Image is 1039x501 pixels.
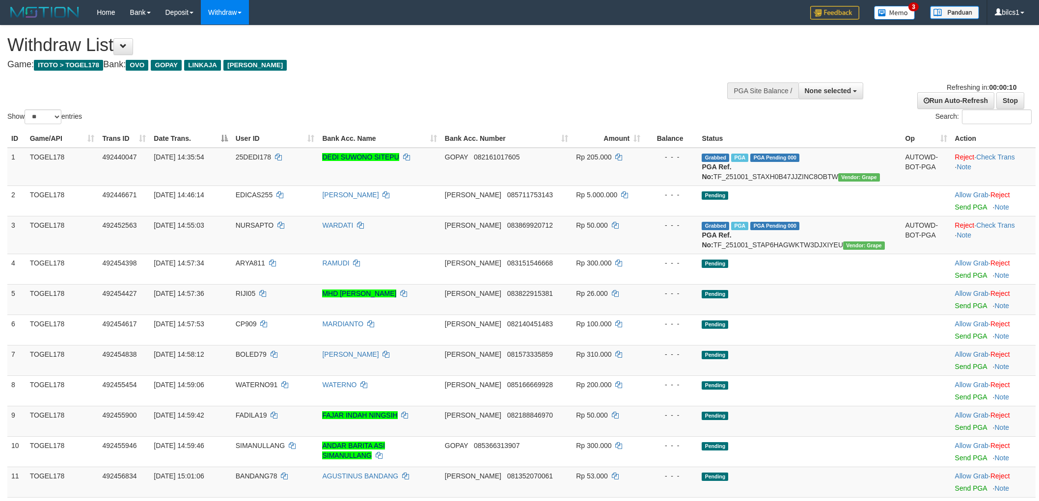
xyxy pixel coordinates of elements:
a: Reject [990,191,1010,199]
td: TOGEL178 [26,185,99,216]
span: 492454617 [102,320,137,328]
span: · [955,259,990,267]
h1: Withdraw List [7,35,683,55]
td: TOGEL178 [26,345,99,375]
span: · [955,442,990,449]
td: TOGEL178 [26,254,99,284]
span: [DATE] 14:57:36 [154,290,204,297]
span: Copy 085166669928 to clipboard [507,381,553,389]
td: 10 [7,436,26,467]
a: Run Auto-Refresh [917,92,994,109]
td: TF_251001_STAXH0B47JJZINC8OBTW [698,148,901,186]
th: Balance [644,130,698,148]
span: Copy 082188846970 to clipboard [507,411,553,419]
td: · [951,284,1036,315]
span: ITOTO > TOGEL178 [34,60,103,71]
img: Feedback.jpg [810,6,859,20]
span: 492452563 [102,221,137,229]
td: TOGEL178 [26,284,99,315]
span: Pending [702,351,728,359]
span: Refreshing in: [947,83,1016,91]
span: ARYA811 [236,259,265,267]
strong: 00:00:10 [989,83,1016,91]
span: FADILA19 [236,411,267,419]
a: Reject [955,153,975,161]
span: [DATE] 14:46:14 [154,191,204,199]
span: Rp 300.000 [576,259,611,267]
a: Allow Grab [955,381,988,389]
span: Rp 53.000 [576,472,608,480]
span: Pending [702,473,728,481]
span: GOPAY [445,442,468,449]
td: · · [951,148,1036,186]
span: Copy 083151546668 to clipboard [507,259,553,267]
span: · [955,381,990,389]
td: 8 [7,375,26,406]
th: Trans ID: activate to sort column ascending [98,130,150,148]
td: TOGEL178 [26,148,99,186]
input: Search: [962,109,1032,124]
span: OVO [126,60,148,71]
span: Pending [702,381,728,390]
a: ANDAR BARITA ASI SIMANULLANG [322,442,384,459]
div: - - - [648,349,694,359]
span: [PERSON_NAME] [223,60,287,71]
div: PGA Site Balance / [727,82,798,99]
td: · [951,315,1036,345]
div: - - - [648,319,694,329]
span: · [955,411,990,419]
a: Send PGA [955,393,987,401]
a: Allow Grab [955,350,988,358]
a: Reject [990,411,1010,419]
a: Send PGA [955,363,987,370]
th: Bank Acc. Number: activate to sort column ascending [441,130,572,148]
div: - - - [648,441,694,450]
img: panduan.png [930,6,979,19]
a: Note [995,423,1010,431]
a: Note [995,332,1010,340]
span: NURSAPTO [236,221,274,229]
a: MARDIANTO [322,320,363,328]
label: Show entries [7,109,82,124]
span: BANDANG78 [236,472,277,480]
span: Rp 50.000 [576,411,608,419]
span: Rp 100.000 [576,320,611,328]
a: AGUSTINUS BANDANG [322,472,398,480]
th: Op: activate to sort column ascending [902,130,951,148]
td: AUTOWD-BOT-PGA [902,216,951,254]
a: Note [995,203,1010,211]
button: None selected [798,82,864,99]
a: Send PGA [955,332,987,340]
span: Vendor URL: https://settle31.1velocity.biz [838,173,880,182]
a: Stop [996,92,1024,109]
span: Rp 200.000 [576,381,611,389]
span: [DATE] 14:57:53 [154,320,204,328]
td: 1 [7,148,26,186]
td: · [951,254,1036,284]
span: 492454427 [102,290,137,297]
span: GOPAY [445,153,468,161]
span: [DATE] 14:58:12 [154,350,204,358]
span: · [955,290,990,297]
span: [DATE] 14:59:06 [154,381,204,389]
td: TOGEL178 [26,406,99,436]
span: [PERSON_NAME] [445,411,501,419]
b: PGA Ref. No: [702,231,731,249]
span: Pending [702,412,728,420]
span: Copy 083869920712 to clipboard [507,221,553,229]
span: 3 [908,2,919,11]
a: Reject [990,259,1010,267]
span: SIMANULLANG [236,442,285,449]
td: TOGEL178 [26,467,99,497]
span: RIJI05 [236,290,255,297]
a: Note [995,454,1010,462]
span: [DATE] 14:59:42 [154,411,204,419]
span: 492455454 [102,381,137,389]
span: Marked by bilcs1 [731,222,748,230]
span: Vendor URL: https://settle31.1velocity.biz [843,241,885,250]
span: [PERSON_NAME] [445,191,501,199]
div: - - - [648,190,694,200]
span: Rp 5.000.000 [576,191,617,199]
span: Pending [702,260,728,268]
div: - - - [648,220,694,230]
